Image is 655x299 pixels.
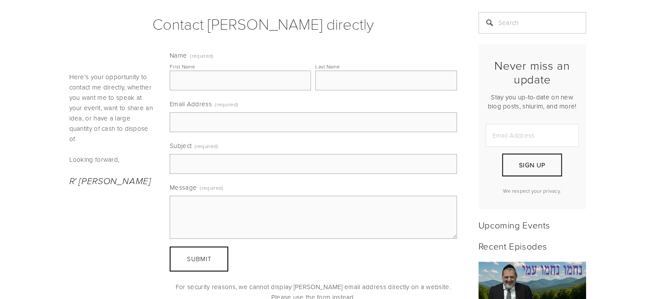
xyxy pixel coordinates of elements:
p: Stay you up-to-date on new blog posts, shiurim, and more! [486,92,579,111]
p: Here's your opportunity to contact me directly, whether you want me to speak at your event, want ... [69,72,155,144]
em: R' [PERSON_NAME] [69,176,151,187]
button: SubmitSubmit [170,247,228,271]
div: First Name [170,63,195,70]
span: (required) [200,182,223,194]
p: We respect your privacy. [486,187,579,194]
button: Sign Up [502,154,562,176]
h2: Recent Episodes [478,240,586,251]
input: Search [478,12,586,34]
input: Email Address [486,124,579,147]
h2: Never miss an update [486,59,579,86]
span: Message [170,183,197,192]
span: Name [170,51,187,60]
div: Last Name [315,63,340,70]
span: Subject [170,141,192,150]
h1: Contact [PERSON_NAME] directly [69,12,457,35]
span: (required) [195,140,218,152]
p: Looking forward, [69,154,155,165]
span: Sign Up [519,160,545,170]
span: (required) [215,98,238,111]
h2: Upcoming Events [478,219,586,230]
span: (required) [190,53,213,59]
span: Email Address [170,99,212,108]
span: Submit [187,254,211,263]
